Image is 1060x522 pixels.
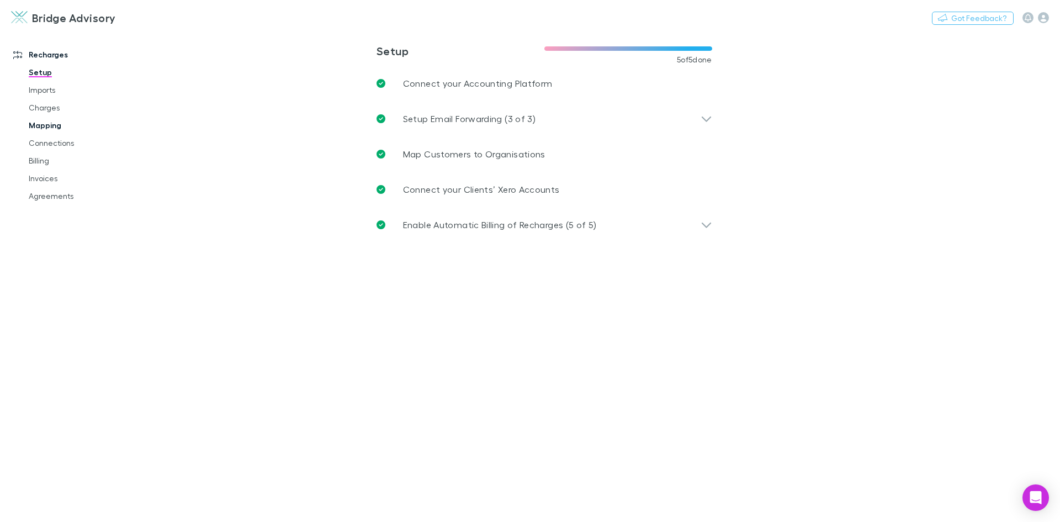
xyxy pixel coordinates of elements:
a: Recharges [2,46,149,64]
a: Connect your Accounting Platform [368,66,721,101]
p: Setup Email Forwarding (3 of 3) [403,112,536,125]
a: Connect your Clients’ Xero Accounts [368,172,721,207]
a: Mapping [18,117,149,134]
h3: Bridge Advisory [32,11,116,24]
p: Connect your Clients’ Xero Accounts [403,183,560,196]
p: Enable Automatic Billing of Recharges (5 of 5) [403,218,597,231]
img: Bridge Advisory's Logo [11,11,28,24]
div: Enable Automatic Billing of Recharges (5 of 5) [368,207,721,242]
a: Imports [18,81,149,99]
h3: Setup [377,44,544,57]
div: Setup Email Forwarding (3 of 3) [368,101,721,136]
a: Charges [18,99,149,117]
a: Billing [18,152,149,170]
p: Map Customers to Organisations [403,147,545,161]
p: Connect your Accounting Platform [403,77,553,90]
span: 5 of 5 done [677,55,712,64]
a: Invoices [18,170,149,187]
a: Map Customers to Organisations [368,136,721,172]
a: Agreements [18,187,149,205]
a: Connections [18,134,149,152]
a: Bridge Advisory [4,4,123,31]
div: Open Intercom Messenger [1022,484,1049,511]
a: Setup [18,64,149,81]
button: Got Feedback? [932,12,1014,25]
